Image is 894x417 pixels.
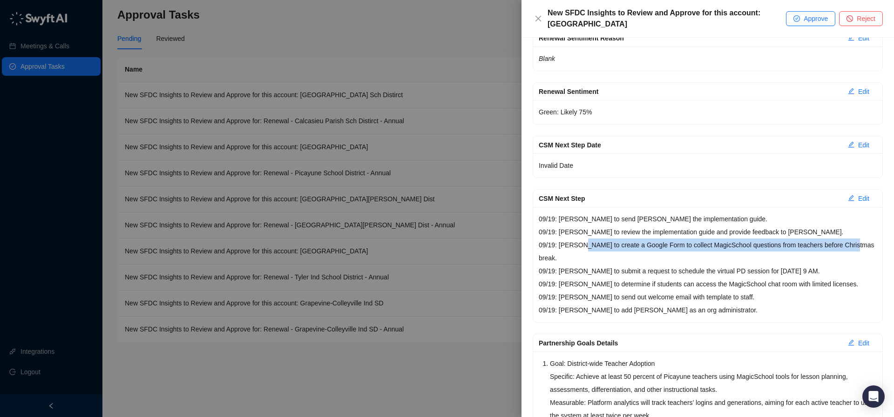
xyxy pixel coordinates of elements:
[840,336,877,351] button: Edit
[539,55,555,62] em: Blank
[539,86,840,97] div: Renewal Sentiment
[858,86,869,97] span: Edit
[539,33,840,43] div: Renewal Sentiment Reason
[548,7,786,30] div: New SFDC Insights to Review and Approve for this account: [GEOGRAPHIC_DATA]
[840,191,877,206] button: Edit
[848,195,854,201] span: edit
[804,13,828,24] span: Approve
[539,193,840,204] div: CSM Next Step
[858,193,869,204] span: Edit
[858,338,869,348] span: Edit
[848,34,854,41] span: edit
[848,339,854,346] span: edit
[533,13,544,24] button: Close
[862,385,885,408] div: Open Intercom Messenger
[857,13,875,24] span: Reject
[539,159,877,172] p: Invalid Date
[535,15,542,22] span: close
[858,140,869,150] span: Edit
[840,84,877,99] button: Edit
[840,138,877,152] button: Edit
[847,15,853,22] span: stop
[539,338,840,348] div: Partnership Goals Details
[539,106,877,119] p: Green: Likely 75%
[539,140,840,150] div: CSM Next Step Date
[793,15,800,22] span: check-circle
[858,33,869,43] span: Edit
[840,31,877,46] button: Edit
[848,141,854,148] span: edit
[786,11,835,26] button: Approve
[848,88,854,94] span: edit
[839,11,883,26] button: Reject
[539,212,877,317] p: 09/19: [PERSON_NAME] to send [PERSON_NAME] the implementation guide. 09/19: [PERSON_NAME] to revi...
